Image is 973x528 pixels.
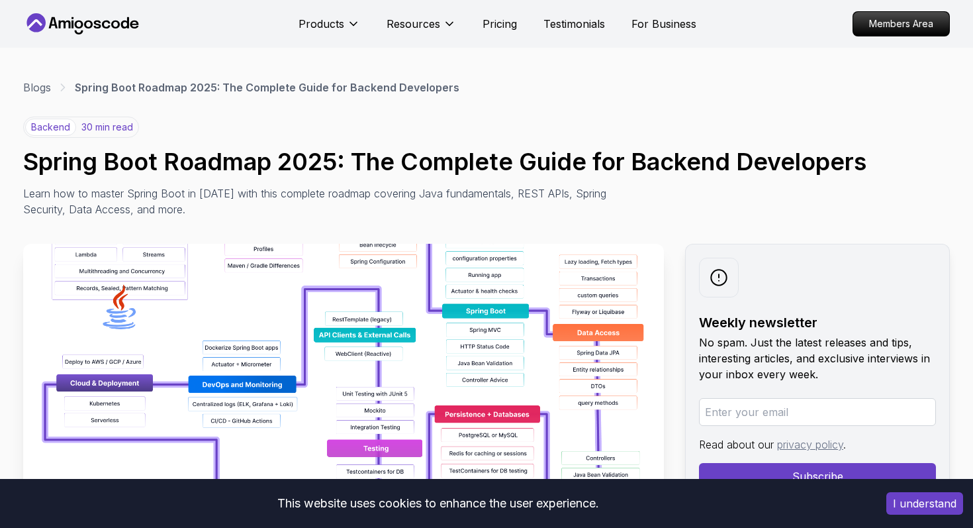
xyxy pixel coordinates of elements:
[387,16,440,32] p: Resources
[23,148,950,175] h1: Spring Boot Roadmap 2025: The Complete Guide for Backend Developers
[387,16,456,42] button: Resources
[10,489,866,518] div: This website uses cookies to enhance the user experience.
[631,16,696,32] a: For Business
[853,12,949,36] p: Members Area
[483,16,517,32] a: Pricing
[777,438,843,451] a: privacy policy
[699,335,936,382] p: No spam. Just the latest releases and tips, interesting articles, and exclusive interviews in you...
[853,11,950,36] a: Members Area
[75,79,459,95] p: Spring Boot Roadmap 2025: The Complete Guide for Backend Developers
[543,16,605,32] a: Testimonials
[299,16,360,42] button: Products
[699,437,936,452] p: Read about our .
[886,492,963,515] button: Accept cookies
[23,185,616,217] p: Learn how to master Spring Boot in [DATE] with this complete roadmap covering Java fundamentals, ...
[81,121,133,134] p: 30 min read
[699,313,936,332] h2: Weekly newsletter
[699,463,936,490] button: Subscribe
[699,398,936,426] input: Enter your email
[23,79,51,95] a: Blogs
[25,119,76,136] p: backend
[299,16,344,32] p: Products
